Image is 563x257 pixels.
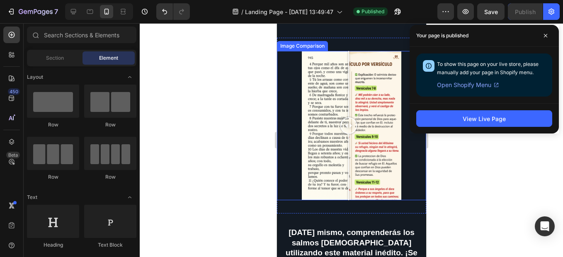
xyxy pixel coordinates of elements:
[123,70,136,84] span: Toggle open
[27,73,43,81] span: Layout
[9,205,141,244] span: [DATE] mismo, comprenderás los salmos [DEMOGRAPHIC_DATA] utilizando este material inédito. ¡Se ac...
[535,216,555,236] div: Open Intercom Messenger
[27,241,79,249] div: Heading
[27,173,79,181] div: Row
[241,7,243,16] span: /
[416,32,468,40] p: Your page is published
[508,3,543,20] button: Publish
[84,241,136,249] div: Text Block
[416,110,552,127] button: View Live Page
[27,194,37,201] span: Text
[84,173,136,181] div: Row
[437,61,539,75] span: To show this page on your live store, please manually add your page in Shopify menu.
[477,3,505,20] button: Save
[484,8,498,15] span: Save
[245,7,333,16] span: Landing Page - [DATE] 13:49:47
[27,121,79,128] div: Row
[54,7,58,17] p: 7
[515,7,536,16] div: Publish
[277,23,426,257] iframe: Design area
[3,3,62,20] button: 7
[84,121,136,128] div: Row
[6,152,20,158] div: Beta
[156,3,190,20] div: Undo/Redo
[362,8,384,15] span: Published
[123,191,136,204] span: Toggle open
[8,88,20,95] div: 450
[27,27,136,43] input: Search Sections & Elements
[99,54,118,62] span: Element
[463,114,506,123] div: View Live Page
[46,54,64,62] span: Section
[437,80,491,90] span: Open Shopify Menu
